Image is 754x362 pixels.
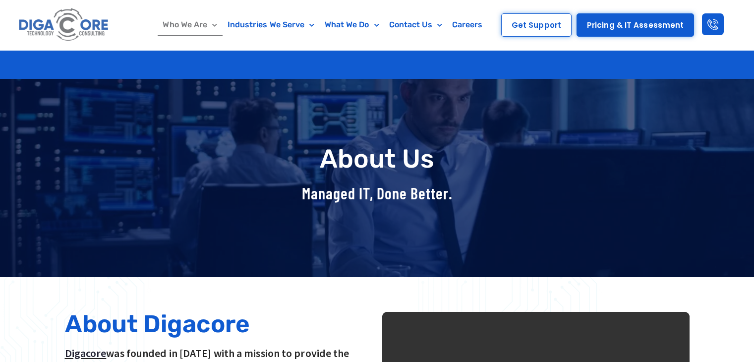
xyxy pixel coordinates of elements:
a: What We Do [320,13,384,36]
a: Digacore [65,346,107,360]
nav: Menu [151,13,494,36]
a: Industries We Serve [223,13,320,36]
a: Contact Us [384,13,447,36]
a: Careers [447,13,488,36]
h2: About Digacore [65,312,372,336]
span: Pricing & IT Assessment [587,21,684,29]
a: Pricing & IT Assessment [577,13,694,37]
span: Get Support [512,21,561,29]
span: Managed IT, Done Better. [302,183,453,202]
img: Digacore logo 1 [16,5,112,45]
h1: About Us [60,145,695,173]
a: Get Support [501,13,572,37]
a: Who We Are [158,13,222,36]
